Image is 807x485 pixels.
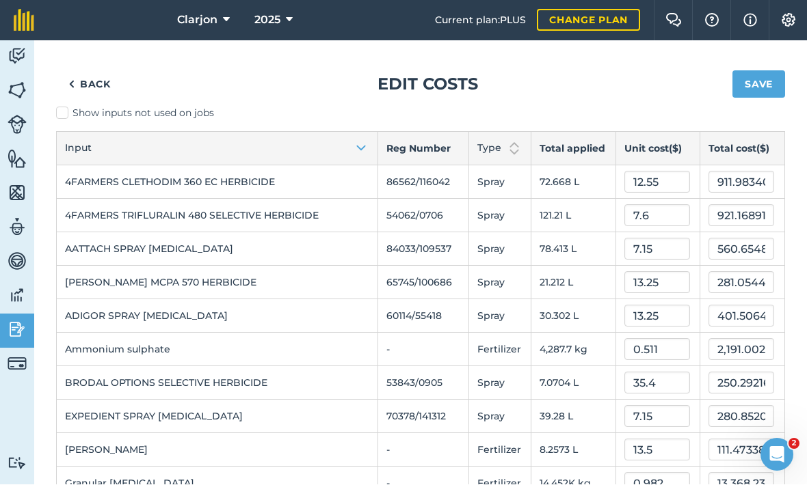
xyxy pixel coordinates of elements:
[56,71,123,98] a: Back
[57,233,378,266] td: AATTACH SPRAY [MEDICAL_DATA]
[68,77,75,93] img: svg+xml;base64,PHN2ZyB4bWxucz0iaHR0cDovL3d3dy53My5vcmcvMjAwMC9zdmciIHdpZHRoPSI5IiBoZWlnaHQ9IjI0Ii...
[469,166,531,199] td: Spray
[57,300,378,333] td: ADIGOR SPRAY [MEDICAL_DATA]
[254,12,280,29] span: 2025
[531,166,616,199] td: 72.668 L
[8,251,27,272] img: svg+xml;base64,PD94bWwgdmVyc2lvbj0iMS4wIiBlbmNvZGluZz0idXRmLTgiPz4KPCEtLSBHZW5lcmF0b3I6IEFkb2JlIE...
[378,367,469,400] td: 53843/0905
[704,14,720,27] img: A question mark icon
[732,71,785,98] button: Save
[665,14,682,27] img: Two speech bubbles overlapping with the left bubble in the forefront
[435,13,526,28] span: Current plan : PLUS
[378,199,469,233] td: 54062/0706
[378,300,469,333] td: 60114/55418
[378,133,469,166] th: Reg Number
[469,400,531,434] td: Spray
[8,286,27,306] img: svg+xml;base64,PD94bWwgdmVyc2lvbj0iMS4wIiBlbmNvZGluZz0idXRmLTgiPz4KPCEtLSBHZW5lcmF0b3I6IEFkb2JlIE...
[469,199,531,233] td: Spray
[57,199,378,233] td: 4FARMERS TRIFLURALIN 480 SELECTIVE HERBICIDE
[531,266,616,300] td: 21.212 L
[531,367,616,400] td: 7.0704 L
[8,355,27,374] img: svg+xml;base64,PD94bWwgdmVyc2lvbj0iMS4wIiBlbmNvZGluZz0idXRmLTgiPz4KPCEtLSBHZW5lcmF0b3I6IEFkb2JlIE...
[8,217,27,238] img: svg+xml;base64,PD94bWwgdmVyc2lvbj0iMS4wIiBlbmNvZGluZz0idXRmLTgiPz4KPCEtLSBHZW5lcmF0b3I6IEFkb2JlIE...
[57,133,378,165] button: Input
[531,300,616,333] td: 30.302 L
[378,266,469,300] td: 65745/100686
[8,183,27,204] img: svg+xml;base64,PHN2ZyB4bWxucz0iaHR0cDovL3d3dy53My5vcmcvMjAwMC9zdmciIHdpZHRoPSI1NiIgaGVpZ2h0PSI2MC...
[469,133,531,165] button: Type
[353,141,369,157] img: Arrow pointing down to show items are sorted in ascending order
[8,81,27,101] img: svg+xml;base64,PHN2ZyB4bWxucz0iaHR0cDovL3d3dy53My5vcmcvMjAwMC9zdmciIHdpZHRoPSI1NiIgaGVpZ2h0PSI2MC...
[56,107,785,121] label: Show inputs not used on jobs
[531,434,616,467] td: 8.2573 L
[8,457,27,470] img: svg+xml;base64,PD94bWwgdmVyc2lvbj0iMS4wIiBlbmNvZGluZz0idXRmLTgiPz4KPCEtLSBHZW5lcmF0b3I6IEFkb2JlIE...
[8,320,27,340] img: svg+xml;base64,PD94bWwgdmVyc2lvbj0iMS4wIiBlbmNvZGluZz0idXRmLTgiPz4KPCEtLSBHZW5lcmF0b3I6IEFkb2JlIE...
[469,367,531,400] td: Spray
[469,333,531,367] td: Fertilizer
[469,434,531,467] td: Fertilizer
[531,133,616,166] th: Total applied
[57,400,378,434] td: EXPEDIENT SPRAY [MEDICAL_DATA]
[378,434,469,467] td: -
[57,367,378,400] td: BRODAL OPTIONS SELECTIVE HERBICIDE
[469,233,531,266] td: Spray
[537,10,640,31] a: Change plan
[700,133,785,166] th: Total cost ( $ )
[531,199,616,233] td: 121.21 L
[469,300,531,333] td: Spray
[57,266,378,300] td: [PERSON_NAME] MCPA 570 HERBICIDE
[789,439,799,449] span: 2
[531,400,616,434] td: 39.28 L
[780,14,797,27] img: A cog icon
[531,233,616,266] td: 78.413 L
[57,333,378,367] td: Ammonium sulphate
[14,10,34,31] img: fieldmargin Logo
[57,166,378,199] td: 4FARMERS CLETHODIM 360 EC HERBICIDE
[177,12,217,29] span: Clarjon
[531,333,616,367] td: 4,287.7 kg
[8,149,27,169] img: svg+xml;base64,PHN2ZyB4bWxucz0iaHR0cDovL3d3dy53My5vcmcvMjAwMC9zdmciIHdpZHRoPSI1NiIgaGVpZ2h0PSI2MC...
[760,439,793,471] iframe: Intercom live chat
[378,400,469,434] td: 70378/141312
[378,233,469,266] td: 84033/109537
[469,266,531,300] td: Spray
[506,141,522,157] img: Two arrows, one pointing up and one pointing down to show sort is not active on this column
[57,434,378,467] td: [PERSON_NAME]
[8,46,27,67] img: svg+xml;base64,PD94bWwgdmVyc2lvbj0iMS4wIiBlbmNvZGluZz0idXRmLTgiPz4KPCEtLSBHZW5lcmF0b3I6IEFkb2JlIE...
[616,133,700,166] th: Unit cost ( $ )
[378,74,478,96] h1: Edit costs
[8,115,27,135] img: svg+xml;base64,PD94bWwgdmVyc2lvbj0iMS4wIiBlbmNvZGluZz0idXRmLTgiPz4KPCEtLSBHZW5lcmF0b3I6IEFkb2JlIE...
[378,333,469,367] td: -
[743,12,757,29] img: svg+xml;base64,PHN2ZyB4bWxucz0iaHR0cDovL3d3dy53My5vcmcvMjAwMC9zdmciIHdpZHRoPSIxNyIgaGVpZ2h0PSIxNy...
[378,166,469,199] td: 86562/116042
